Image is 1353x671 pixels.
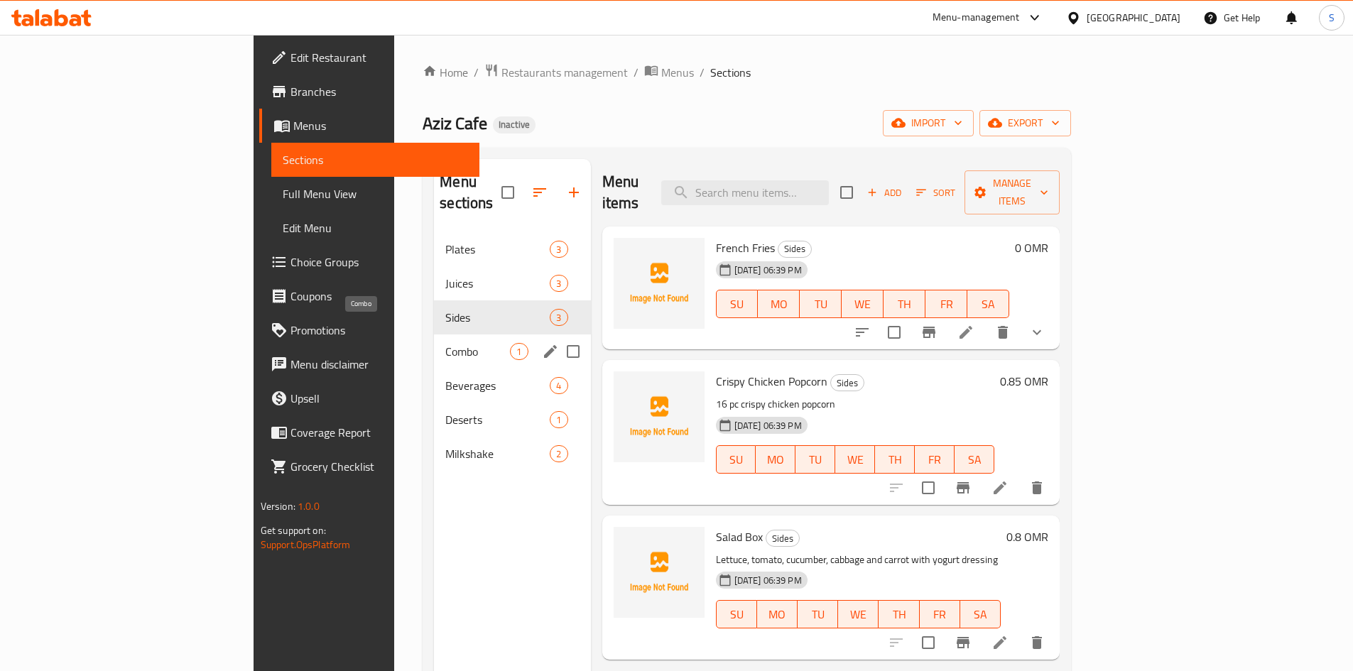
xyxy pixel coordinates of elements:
[445,241,550,258] div: Plates
[766,530,799,547] span: Sides
[862,182,907,204] span: Add item
[1329,10,1335,26] span: S
[445,411,550,428] span: Deserts
[729,574,808,587] span: [DATE] 06:39 PM
[881,449,909,470] span: TH
[838,600,879,628] button: WE
[907,182,965,204] span: Sort items
[729,419,808,432] span: [DATE] 06:39 PM
[862,182,907,204] button: Add
[920,600,960,628] button: FR
[946,471,980,505] button: Branch-specific-item
[803,604,832,625] span: TU
[557,175,591,209] button: Add section
[805,294,836,315] span: TU
[845,315,879,349] button: sort-choices
[955,445,994,474] button: SA
[445,377,550,394] span: Beverages
[764,294,794,315] span: MO
[716,600,757,628] button: SU
[710,64,751,81] span: Sections
[756,445,795,474] button: MO
[290,322,468,339] span: Promotions
[722,449,751,470] span: SU
[722,294,753,315] span: SU
[795,445,835,474] button: TU
[884,290,925,318] button: TH
[722,604,751,625] span: SU
[830,374,864,391] div: Sides
[913,473,943,503] span: Select to update
[957,324,974,341] a: Edit menu item
[1020,471,1054,505] button: delete
[801,449,830,470] span: TU
[841,449,869,470] span: WE
[778,241,811,257] span: Sides
[758,290,800,318] button: MO
[946,626,980,660] button: Branch-specific-item
[259,313,479,347] a: Promotions
[614,527,705,618] img: Salad Box
[550,277,567,290] span: 3
[550,379,567,393] span: 4
[614,371,705,462] img: Crispy Chicken Popcorn
[271,143,479,177] a: Sections
[1006,527,1048,547] h6: 0.8 OMR
[960,600,1001,628] button: SA
[523,175,557,209] span: Sort sections
[913,182,959,204] button: Sort
[700,64,705,81] li: /
[511,345,527,359] span: 1
[261,535,351,554] a: Support.OpsPlatform
[716,445,756,474] button: SU
[259,245,479,279] a: Choice Groups
[550,243,567,256] span: 3
[434,437,590,471] div: Milkshake2
[259,40,479,75] a: Edit Restaurant
[884,604,913,625] span: TH
[916,185,955,201] span: Sort
[925,290,967,318] button: FR
[835,445,875,474] button: WE
[290,356,468,373] span: Menu disclaimer
[261,497,295,515] span: Version:
[933,9,1020,26] div: Menu-management
[259,279,479,313] a: Coupons
[847,294,878,315] span: WE
[1000,371,1048,391] h6: 0.85 OMR
[889,294,920,315] span: TH
[501,64,628,81] span: Restaurants management
[550,445,567,462] div: items
[261,521,326,540] span: Get support on:
[991,479,1009,496] a: Edit menu item
[550,275,567,292] div: items
[766,530,800,547] div: Sides
[644,63,694,82] a: Menus
[493,119,536,131] span: Inactive
[445,445,550,462] span: Milkshake
[1020,315,1054,349] button: show more
[634,64,639,81] li: /
[960,449,989,470] span: SA
[716,371,827,392] span: Crispy Chicken Popcorn
[259,75,479,109] a: Branches
[879,317,909,347] span: Select to update
[831,375,864,391] span: Sides
[445,275,550,292] span: Juices
[550,413,567,427] span: 1
[716,395,995,413] p: 16 pc crispy chicken popcorn
[434,232,590,266] div: Plates3
[290,458,468,475] span: Grocery Checklist
[915,445,955,474] button: FR
[259,381,479,415] a: Upsell
[283,151,468,168] span: Sections
[842,290,884,318] button: WE
[883,110,974,136] button: import
[614,238,705,329] img: French Fries
[716,290,759,318] button: SU
[271,211,479,245] a: Edit Menu
[920,449,949,470] span: FR
[991,114,1060,132] span: export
